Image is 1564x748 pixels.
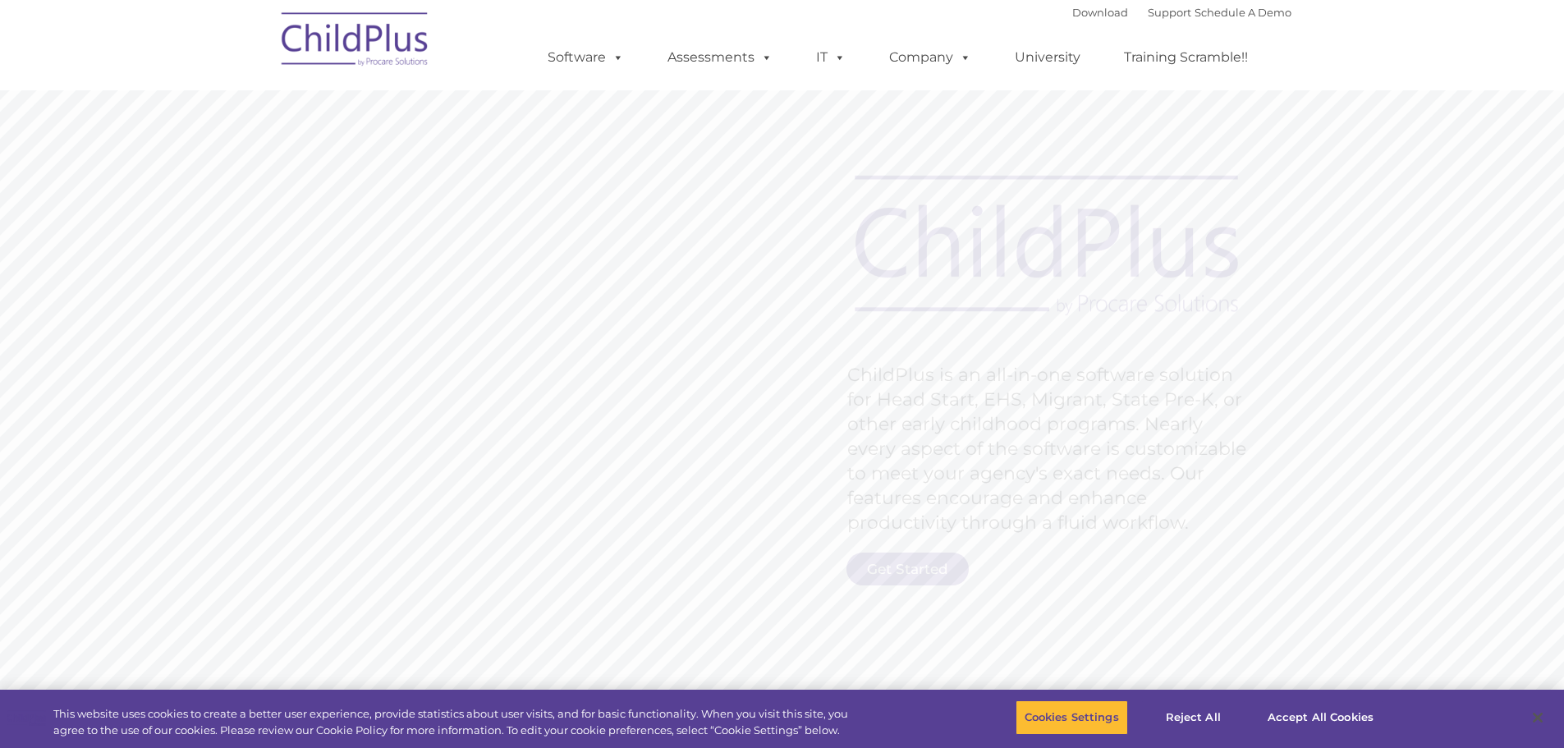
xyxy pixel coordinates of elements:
a: Software [531,41,640,74]
div: This website uses cookies to create a better user experience, provide statistics about user visit... [53,706,860,738]
a: Assessments [651,41,789,74]
font: | [1072,6,1291,19]
a: Training Scramble!! [1108,41,1264,74]
button: Close [1520,700,1556,736]
img: ChildPlus by Procare Solutions [273,1,438,83]
a: Support [1148,6,1191,19]
button: Cookies Settings [1016,700,1128,735]
rs-layer: ChildPlus is an all-in-one software solution for Head Start, EHS, Migrant, State Pre-K, or other ... [847,363,1254,535]
a: Schedule A Demo [1195,6,1291,19]
a: Download [1072,6,1128,19]
a: University [998,41,1097,74]
a: Get Started [846,553,969,585]
button: Reject All [1142,700,1245,735]
a: Company [873,41,988,74]
a: IT [800,41,862,74]
button: Accept All Cookies [1259,700,1383,735]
